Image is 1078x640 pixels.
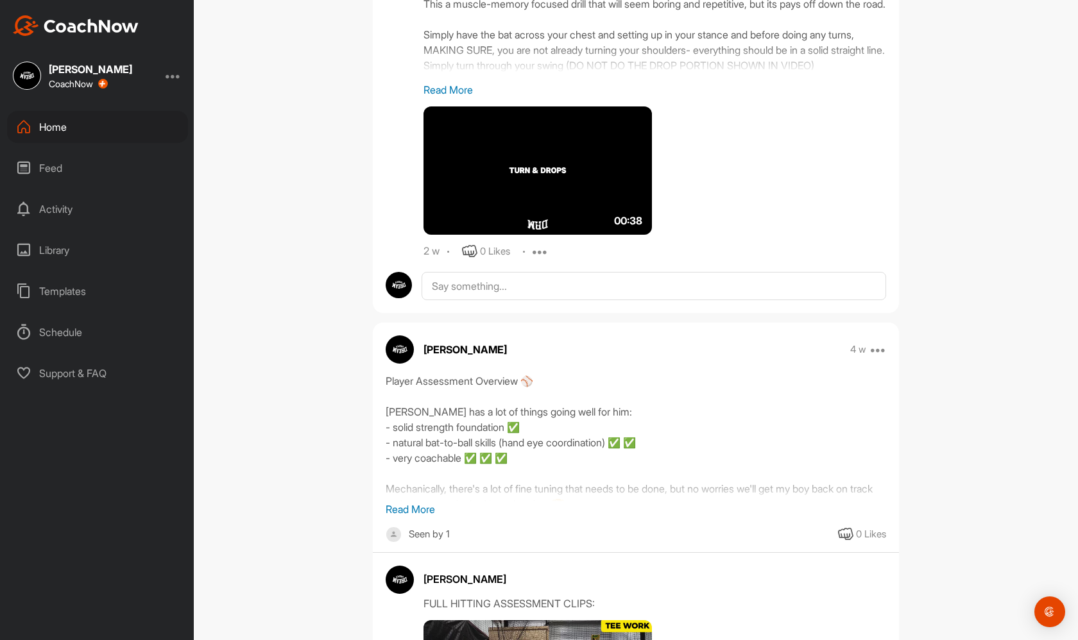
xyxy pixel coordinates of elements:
div: Library [7,234,188,266]
div: 2 w [424,245,440,258]
p: Read More [386,501,886,517]
p: [PERSON_NAME] [424,342,507,357]
div: Player Assessment Overview ⚾️ [PERSON_NAME] has a lot of things going well for him: - solid stren... [386,373,886,501]
img: avatar [386,272,412,298]
div: [PERSON_NAME] [49,64,132,74]
div: Support & FAQ [7,357,188,389]
div: CoachNow [49,79,108,89]
div: Templates [7,275,188,307]
div: 0 Likes [856,527,886,542]
div: Schedule [7,316,188,348]
img: square_default-ef6cabf814de5a2bf16c804365e32c732080f9872bdf737d349900a9daf73cf9.png [386,526,402,543]
p: Read More [424,82,886,97]
div: Feed [7,152,188,184]
img: avatar [386,335,414,364]
div: FULL HITTING ASSESSMENT CLIPS: [424,596,886,611]
div: Activity [7,193,188,225]
div: 0 Likes [480,244,510,259]
div: Seen by 1 [409,526,450,543]
div: Home [7,111,188,143]
img: square_cf84641c1b0bf994328a87de70c6dd67.jpg [13,62,41,90]
img: avatar [386,566,414,594]
div: Open Intercom Messenger [1034,596,1065,627]
span: 00:38 [614,213,642,228]
p: 4 w [850,343,866,356]
img: media [424,106,652,235]
img: CoachNow [13,15,139,36]
div: [PERSON_NAME] [424,571,886,587]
